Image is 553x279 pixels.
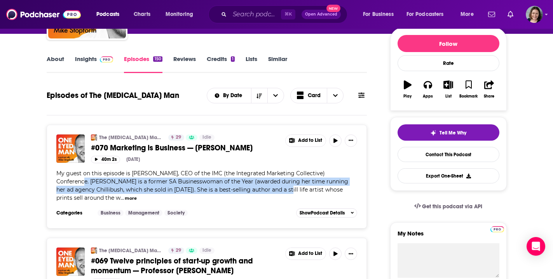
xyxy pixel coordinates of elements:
[153,56,162,62] div: 150
[202,134,211,141] span: Idle
[100,56,113,63] img: Podchaser Pro
[401,8,455,21] button: open menu
[168,248,184,254] a: 29
[134,9,150,20] span: Charts
[176,247,181,255] span: 29
[398,75,418,103] button: Play
[98,210,124,216] a: Business
[298,251,322,256] span: Add to List
[120,194,124,201] span: ...
[56,134,85,163] img: #070 Marketing is Business — Dale Hefer
[56,170,348,201] span: My guest on this episode is [PERSON_NAME], CEO of the IMC (the Integrated Marketing Collective) C...
[267,88,284,103] button: open menu
[408,197,489,216] a: Get this podcast via API
[398,55,499,71] div: Rate
[91,8,129,21] button: open menu
[345,248,357,260] button: Show More Button
[99,248,163,254] a: The [MEDICAL_DATA] Man with [PERSON_NAME]
[290,88,344,103] button: Choose View
[129,8,155,21] a: Charts
[47,55,64,73] a: About
[199,134,215,141] a: Idle
[398,230,499,243] label: My Notes
[199,248,215,254] a: Idle
[6,7,81,22] img: Podchaser - Follow, Share and Rate Podcasts
[363,9,394,20] span: For Business
[173,55,196,73] a: Reviews
[91,256,253,276] span: #069 Twelve principles of start-up growth and momentum — Professor [PERSON_NAME]
[56,210,91,216] h3: Categories
[168,134,184,141] a: 29
[459,94,478,99] div: Bookmark
[286,248,326,260] button: Show More Button
[479,75,499,103] button: Share
[56,248,85,276] img: #069 Twelve principles of start-up growth and momentum — Professor Greg Fisher
[75,55,113,73] a: InsightsPodchaser Pro
[485,8,498,21] a: Show notifications dropdown
[326,5,340,12] span: New
[281,9,295,19] span: ⌘ K
[490,226,504,232] img: Podchaser Pro
[207,93,251,98] button: open menu
[526,6,543,23] img: User Profile
[418,75,438,103] button: Apps
[286,135,326,146] button: Show More Button
[124,55,162,73] a: Episodes150
[305,12,337,16] span: Open Advanced
[302,10,341,19] button: Open AdvancedNew
[430,130,436,136] img: tell me why sparkle
[125,195,137,202] button: more
[345,134,357,147] button: Show More Button
[125,210,162,216] a: Management
[484,94,494,99] div: Share
[268,55,287,73] a: Similar
[504,8,516,21] a: Show notifications dropdown
[300,210,345,216] span: Show Podcast Details
[207,55,235,73] a: Credits1
[216,5,355,23] div: Search podcasts, credits, & more...
[490,225,504,232] a: Pro website
[296,208,358,218] button: ShowPodcast Details
[461,9,474,20] span: More
[96,9,119,20] span: Podcasts
[231,56,235,62] div: 1
[202,247,211,255] span: Idle
[398,124,499,141] button: tell me why sparkleTell Me Why
[91,143,253,153] span: #070 Marketing is Business — [PERSON_NAME]
[223,93,245,98] span: By Date
[440,130,466,136] span: Tell Me Why
[423,94,433,99] div: Apps
[91,143,280,153] a: #070 Marketing is Business — [PERSON_NAME]
[308,93,321,98] span: Card
[398,168,499,183] button: Export One-Sheet
[422,203,482,210] span: Get this podcast via API
[246,55,257,73] a: Lists
[47,91,179,100] h1: Episodes of The [MEDICAL_DATA] Man
[91,248,97,254] img: The One-Eyed Man with Mike Stopforth
[176,134,181,141] span: 29
[526,6,543,23] button: Show profile menu
[91,134,97,141] img: The One-Eyed Man with Mike Stopforth
[166,9,193,20] span: Monitoring
[455,8,483,21] button: open menu
[358,8,403,21] button: open menu
[298,138,322,143] span: Add to List
[526,6,543,23] span: Logged in as micglogovac
[164,210,188,216] a: Society
[406,9,444,20] span: For Podcasters
[398,147,499,162] a: Contact This Podcast
[99,134,163,141] a: The [MEDICAL_DATA] Man with [PERSON_NAME]
[160,8,203,21] button: open menu
[459,75,479,103] button: Bookmark
[91,156,120,163] button: 40m 2s
[398,35,499,52] button: Follow
[207,88,284,103] h2: Choose List sort
[251,88,267,103] button: Sort Direction
[438,75,458,103] button: List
